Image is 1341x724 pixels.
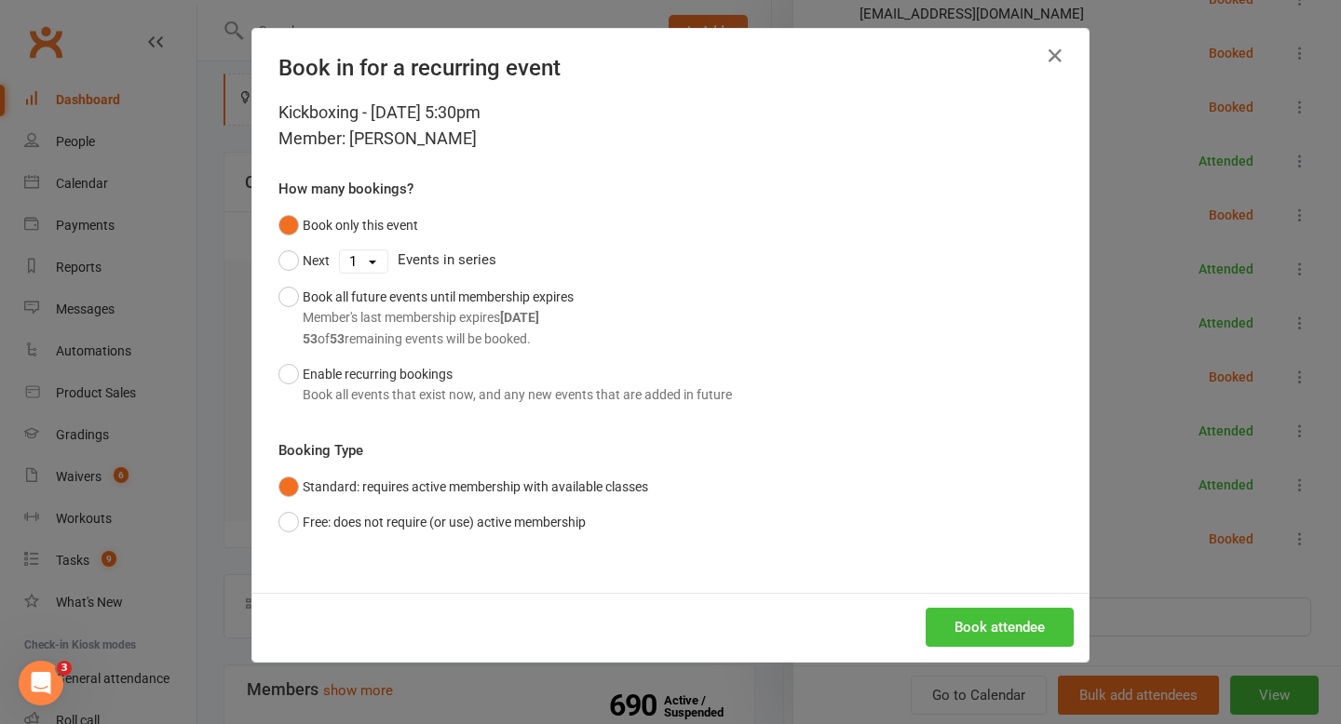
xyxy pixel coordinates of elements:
div: Kickboxing - [DATE] 5:30pm Member: [PERSON_NAME] [278,100,1063,152]
button: Enable recurring bookingsBook all events that exist now, and any new events that are added in future [278,356,732,413]
strong: 53 [303,331,318,346]
button: Free: does not require (or use) active membership [278,504,586,540]
strong: 53 [330,331,345,346]
span: 3 [57,661,72,676]
button: Close [1040,41,1070,71]
strong: [DATE] [500,310,539,325]
div: of remaining events will be booked. [303,328,574,349]
div: Events in series [278,243,1063,278]
h4: Book in for a recurring event [278,55,1063,81]
div: Book all future events until membership expires [303,287,574,349]
div: Member's last membership expires [303,307,574,328]
iframe: Intercom live chat [19,661,63,705]
button: Book only this event [278,208,418,243]
label: How many bookings? [278,178,413,200]
button: Next [278,243,330,278]
label: Booking Type [278,439,363,462]
button: Book attendee [926,608,1074,647]
button: Standard: requires active membership with available classes [278,469,648,504]
button: Book all future events until membership expiresMember's last membership expires[DATE]53of53remain... [278,279,574,356]
div: Book all events that exist now, and any new events that are added in future [303,384,732,405]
